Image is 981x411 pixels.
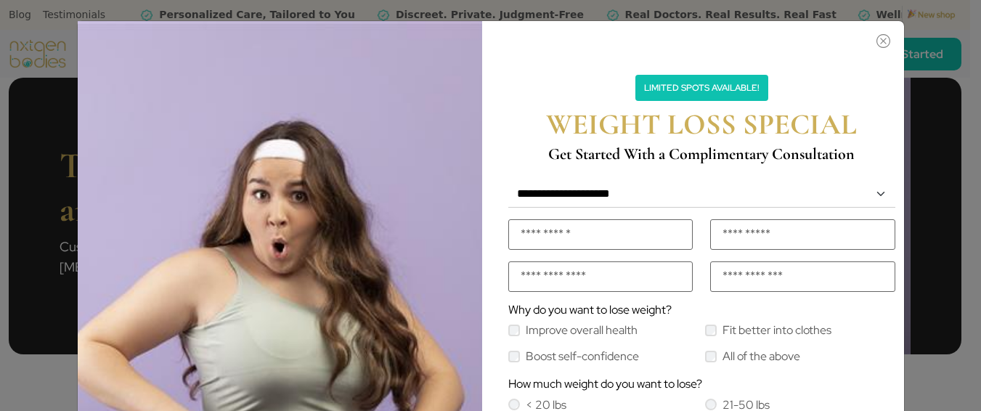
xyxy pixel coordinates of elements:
button: Close [500,28,894,46]
label: How much weight do you want to lose? [508,378,702,390]
label: Improve overall health [526,325,638,336]
p: Limited Spots Available! [635,75,768,101]
h2: WEIGHT LOSS SPECIAL [511,107,892,142]
label: Fit better into clothes [722,325,831,336]
label: Boost self-confidence [526,351,639,362]
label: Why do you want to lose weight? [508,304,672,316]
select: Default select example [508,181,895,208]
label: All of the above [722,351,800,362]
h4: Get Started With a Complimentary Consultation [511,145,892,163]
label: 21-50 lbs [722,399,770,411]
label: < 20 lbs [526,399,566,411]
